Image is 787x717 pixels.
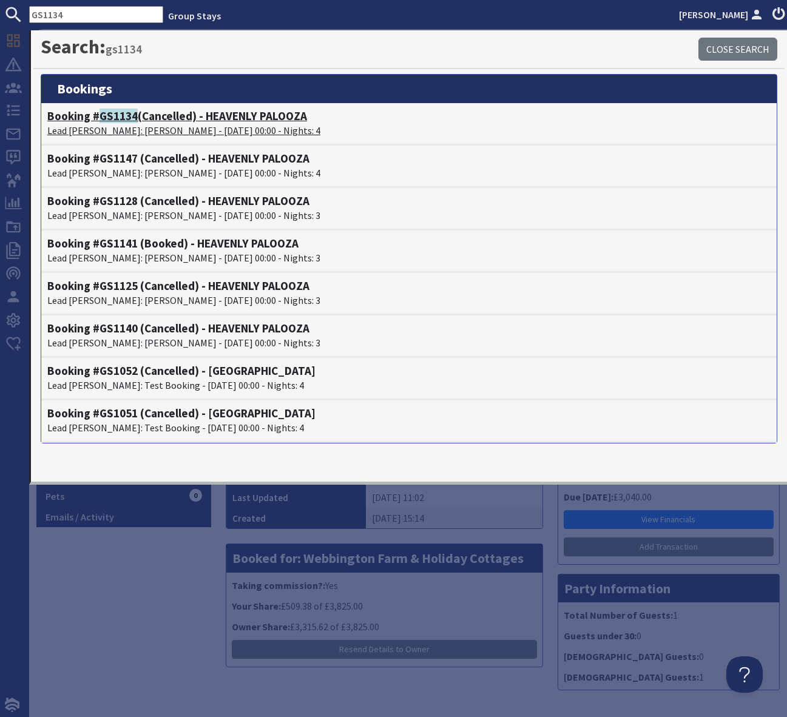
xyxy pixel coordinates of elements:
[47,194,771,208] h4: Booking #GS1128 (Cancelled) - HEAVENLY PALOOZA
[100,109,138,123] span: GS1134
[47,420,771,435] p: Lead [PERSON_NAME]: Test Booking - [DATE] 00:00 - Nights: 4
[47,237,771,251] h4: Booking #GS1141 (Booked) - HEAVENLY PALOOZA
[36,507,211,527] a: Emails / Activity
[232,621,290,633] strong: Owner Share:
[226,508,366,528] th: Created
[564,609,673,621] strong: Total Number of Guests:
[558,574,779,602] h3: Party Information
[47,109,771,123] h4: Booking # (Cancelled) - HEAVENLY PALOOZA
[47,406,771,435] a: Booking #GS1051 (Cancelled) - [GEOGRAPHIC_DATA]Lead [PERSON_NAME]: Test Booking - [DATE] 00:00 - ...
[47,237,771,265] a: Booking #GS1141 (Booked) - HEAVENLY PALOOZALead [PERSON_NAME]: [PERSON_NAME] - [DATE] 00:00 - Nig...
[564,510,774,529] a: View Financials
[564,650,699,662] strong: [DEMOGRAPHIC_DATA] Guests:
[47,364,771,378] h4: Booking #GS1052 (Cancelled) - [GEOGRAPHIC_DATA]
[564,537,774,556] a: Add Transaction
[47,321,771,335] h4: Booking #GS1140 (Cancelled) - HEAVENLY PALOOZA
[564,671,699,683] strong: [DEMOGRAPHIC_DATA] Guests:
[5,698,19,712] img: staytech_i_w-64f4e8e9ee0a9c174fd5317b4b171b261742d2d393467e5bdba4413f4f884c10.svg
[106,42,142,56] small: gs1134
[47,152,771,166] h4: Booking #GS1147 (Cancelled) - HEAVENLY PALOOZA
[47,364,771,392] a: Booking #GS1052 (Cancelled) - [GEOGRAPHIC_DATA]Lead [PERSON_NAME]: Test Booking - [DATE] 00:00 - ...
[561,605,776,626] li: 1
[561,667,776,687] li: 1
[226,544,542,572] h3: Booked for: Webbington Farm & Holiday Cottages
[47,166,771,180] p: Lead [PERSON_NAME]: [PERSON_NAME] - [DATE] 00:00 - Nights: 4
[47,335,771,350] p: Lead [PERSON_NAME]: [PERSON_NAME] - [DATE] 00:00 - Nights: 3
[189,489,203,501] span: 0
[366,487,542,508] td: [DATE] 11:02
[679,7,765,22] a: [PERSON_NAME]
[232,579,325,591] strong: Taking commission?:
[41,35,698,58] h1: Search:
[229,596,539,617] li: £509.38 of £3,825.00
[47,321,771,350] a: Booking #GS1140 (Cancelled) - HEAVENLY PALOOZALead [PERSON_NAME]: [PERSON_NAME] - [DATE] 00:00 - ...
[47,208,771,223] p: Lead [PERSON_NAME]: [PERSON_NAME] - [DATE] 00:00 - Nights: 3
[232,600,281,612] strong: Your Share:
[41,75,777,103] h3: bookings
[36,486,211,507] a: Pets0
[561,626,776,647] li: 0
[47,279,771,293] h4: Booking #GS1125 (Cancelled) - HEAVENLY PALOOZA
[726,656,763,693] iframe: Toggle Customer Support
[47,152,771,180] a: Booking #GS1147 (Cancelled) - HEAVENLY PALOOZALead [PERSON_NAME]: [PERSON_NAME] - [DATE] 00:00 - ...
[229,617,539,638] li: £3,315.62 of £3,825.00
[561,647,776,667] li: 0
[47,293,771,308] p: Lead [PERSON_NAME]: [PERSON_NAME] - [DATE] 00:00 - Nights: 3
[168,10,221,22] a: Group Stays
[226,487,366,508] th: Last Updated
[339,644,430,655] span: Resend Details to Owner
[29,6,163,23] input: SEARCH
[47,109,771,138] a: Booking #GS1134(Cancelled) - HEAVENLY PALOOZALead [PERSON_NAME]: [PERSON_NAME] - [DATE] 00:00 - N...
[564,491,613,503] strong: Due [DATE]:
[47,406,771,420] h4: Booking #GS1051 (Cancelled) - [GEOGRAPHIC_DATA]
[47,279,771,308] a: Booking #GS1125 (Cancelled) - HEAVENLY PALOOZALead [PERSON_NAME]: [PERSON_NAME] - [DATE] 00:00 - ...
[561,487,776,508] li: £3,040.00
[232,640,536,659] button: Resend Details to Owner
[47,251,771,265] p: Lead [PERSON_NAME]: [PERSON_NAME] - [DATE] 00:00 - Nights: 3
[564,630,637,642] strong: Guests under 30:
[47,123,771,138] p: Lead [PERSON_NAME]: [PERSON_NAME] - [DATE] 00:00 - Nights: 4
[47,194,771,223] a: Booking #GS1128 (Cancelled) - HEAVENLY PALOOZALead [PERSON_NAME]: [PERSON_NAME] - [DATE] 00:00 - ...
[47,378,771,392] p: Lead [PERSON_NAME]: Test Booking - [DATE] 00:00 - Nights: 4
[698,38,777,61] a: Close Search
[366,508,542,528] td: [DATE] 15:14
[229,576,539,596] li: Yes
